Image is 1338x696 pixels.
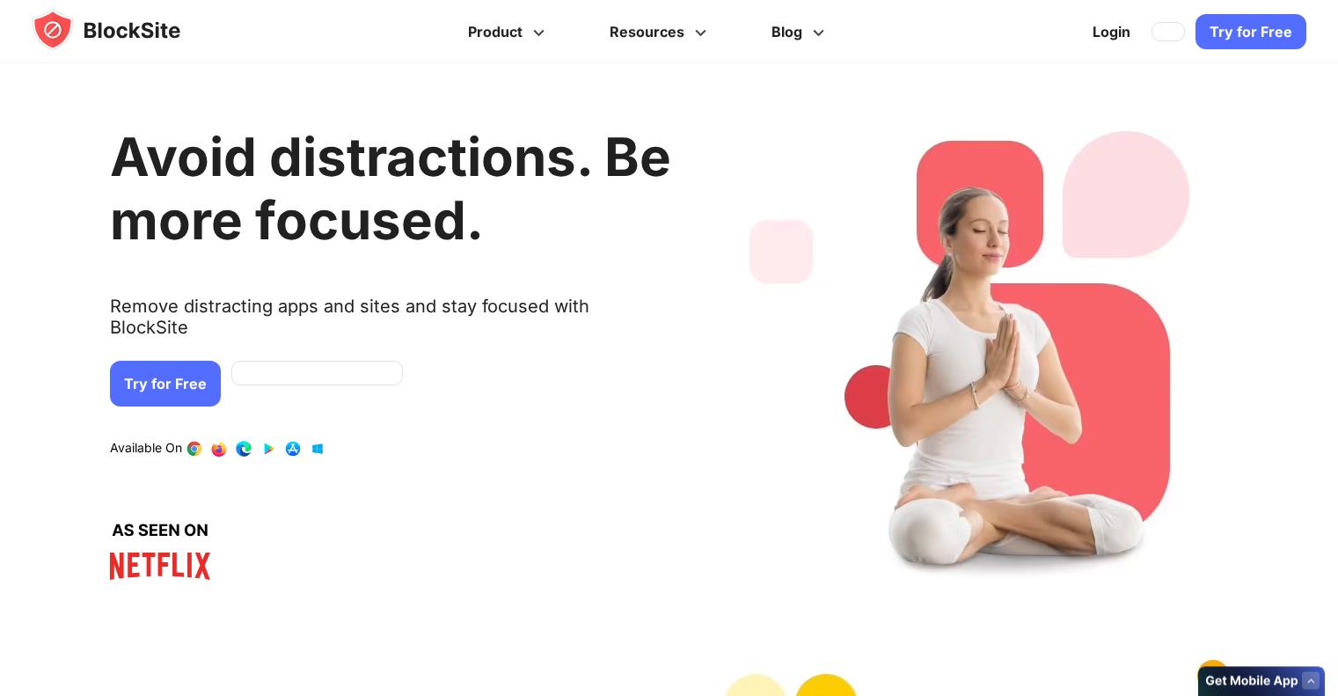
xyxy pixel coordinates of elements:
[1082,11,1141,53] a: Login
[1195,14,1306,49] a: Try for Free
[32,9,215,51] img: blocksite-icon.5d769676.svg
[110,125,671,252] h1: Avoid distractions. Be more focused.
[110,296,671,352] text: Remove distracting apps and sites and stay focused with BlockSite
[110,361,221,407] a: Try for Free
[110,440,182,458] text: Available On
